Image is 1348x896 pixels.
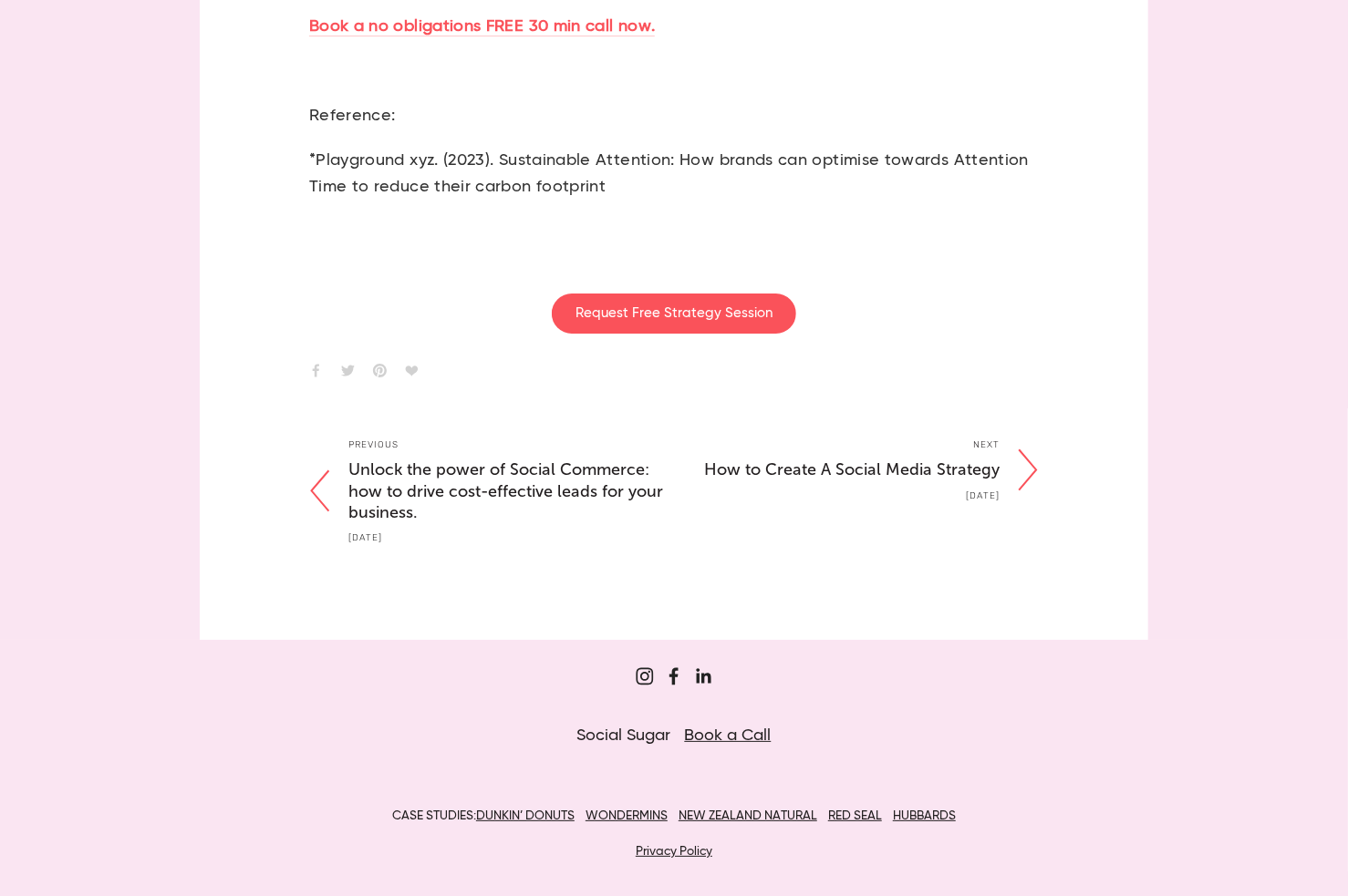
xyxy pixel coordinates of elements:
a: Book a no obligations FREE 30 min call now. [309,18,655,36]
a: NEW ZEALAND NATURAL [679,809,817,822]
div: Previous [348,434,674,456]
time: [DATE] [674,489,1000,503]
strong: Book a no obligations FREE 30 min call now. [309,18,655,35]
time: [DATE] [348,530,674,545]
a: DUNKIN’ DONUTS [476,809,575,822]
a: Request Free Strategy Session [552,294,796,334]
h4: How to Create A Social Media Strategy [674,456,1000,484]
a: Sugar&Partners [636,667,654,685]
h4: Unlock the power of Social Commerce: how to drive cost-effective leads for your business. [348,456,674,527]
a: Next How to Create A Social Media Strategy [DATE] [674,434,1039,506]
div: Next [674,434,1000,456]
a: Book a Call [685,727,772,744]
p: CASE STUDIES: [171,805,1177,829]
a: Jordan Eley [694,667,712,685]
span: Social Sugar [577,727,671,744]
a: Privacy Policy [636,845,712,858]
a: Sugar Digi [665,667,683,685]
p: Reference: [309,103,1039,129]
p: *Playground xyz. (2023). Sustainable Attention: How brands can optimise towards Attention Time to... [309,148,1039,201]
a: WONDERMINS [586,809,668,822]
a: Previous Unlock the power of Social Commerce: how to drive cost-effective leads for your business... [309,434,674,549]
a: RED SEAL [828,809,882,822]
a: HUBBARDS [893,809,956,822]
